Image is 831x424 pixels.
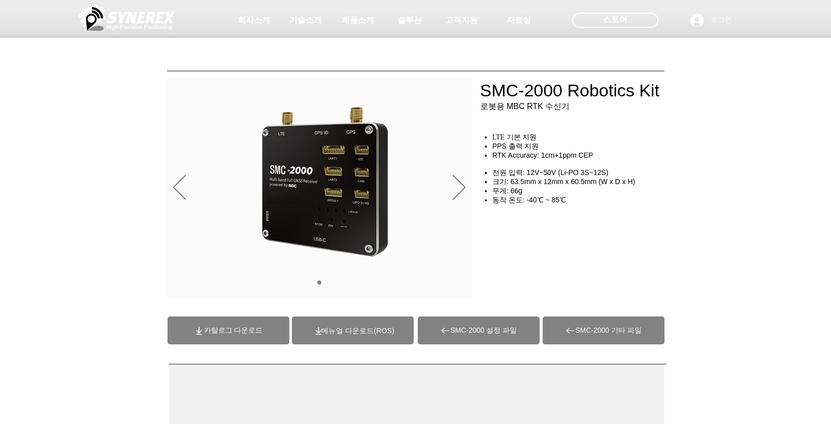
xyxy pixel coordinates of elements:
span: 로그인 [707,15,736,25]
a: 카탈로그 다운로드 [168,316,289,344]
a: 자료실 [493,10,544,30]
button: 다음 [453,175,466,201]
span: SMC-2000 설정 파일 [450,326,517,335]
div: 스토어 [572,13,658,28]
span: 카탈로그 다운로드 [204,326,263,335]
span: RTK Accuracy: 1cm+1ppm CEP [492,151,593,159]
span: 무게: 66g [492,187,522,195]
span: 제품소개 [342,15,374,26]
span: 기술소개 [289,15,322,26]
span: 자료실 [507,15,531,26]
span: 고객지원 [445,15,478,26]
nav: 슬라이드 [314,280,325,285]
button: 로그인 [683,11,739,30]
img: 씨너렉스_White_simbol_대지 1.png [79,3,175,33]
span: 스토어 [603,14,627,25]
a: 제품소개 [333,10,383,30]
a: 솔루션 [384,10,435,30]
a: 고객지원 [436,10,487,30]
a: 회사소개 [228,10,279,30]
a: SMC-2000 설정 파일 [418,316,540,344]
span: 전원 입력: 12V~50V (Li-PO 3S~12S) [492,168,609,176]
a: SMC-2000 기타 파일 [543,316,664,344]
button: 이전 [173,175,186,201]
span: 회사소개 [238,15,270,26]
a: 기술소개 [280,10,331,30]
span: 솔루션 [397,15,422,26]
img: 대지 2.png [259,107,391,259]
span: SMC-2000 기타 파일 [575,326,642,335]
div: 슬라이드쇼 [167,79,472,298]
span: 크기: 63.5mm x 12mm x 60.5mm (W x D x H) [492,178,636,186]
a: 01 [317,280,321,285]
a: (ROS)메뉴얼 다운로드 [321,327,394,335]
span: 동작 온도: -40℃ ~ 85℃ [492,196,566,204]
